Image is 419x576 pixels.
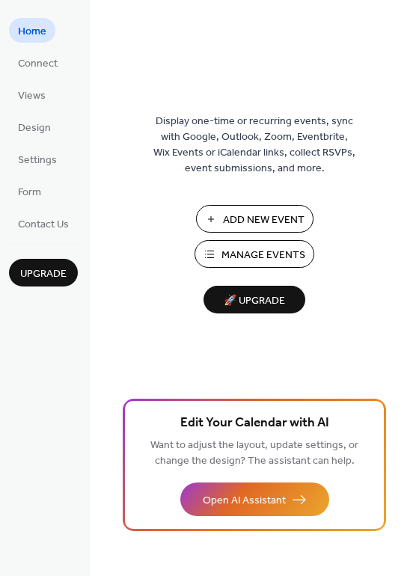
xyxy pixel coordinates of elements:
[20,266,67,282] span: Upgrade
[204,286,305,313] button: 🚀 Upgrade
[9,82,55,107] a: Views
[153,114,355,177] span: Display one-time or recurring events, sync with Google, Outlook, Zoom, Eventbrite, Wix Events or ...
[9,211,78,236] a: Contact Us
[18,56,58,72] span: Connect
[9,179,50,203] a: Form
[18,120,51,136] span: Design
[180,482,329,516] button: Open AI Assistant
[195,240,314,268] button: Manage Events
[223,212,305,228] span: Add New Event
[18,217,69,233] span: Contact Us
[221,248,305,263] span: Manage Events
[9,147,66,171] a: Settings
[9,114,60,139] a: Design
[196,205,314,233] button: Add New Event
[18,153,57,168] span: Settings
[9,50,67,75] a: Connect
[9,259,78,287] button: Upgrade
[203,493,286,509] span: Open AI Assistant
[18,88,46,104] span: Views
[180,413,329,434] span: Edit Your Calendar with AI
[212,291,296,311] span: 🚀 Upgrade
[150,435,358,471] span: Want to adjust the layout, update settings, or change the design? The assistant can help.
[18,24,46,40] span: Home
[18,185,41,200] span: Form
[9,18,55,43] a: Home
